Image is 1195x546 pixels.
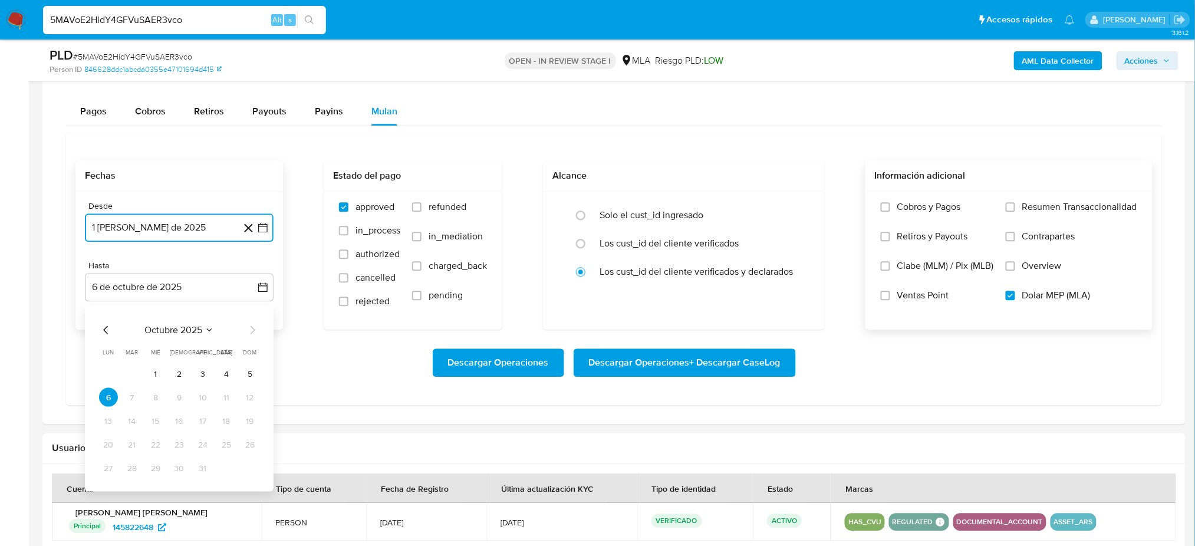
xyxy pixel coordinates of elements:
b: PLD [50,45,73,64]
span: Acciones [1125,51,1158,70]
h2: Usuarios Asociados [52,442,1176,454]
span: Alt [272,14,282,25]
span: Accesos rápidos [987,14,1053,26]
p: abril.medzovich@mercadolibre.com [1103,14,1170,25]
span: s [288,14,292,25]
b: Person ID [50,64,82,75]
span: LOW [705,54,724,67]
span: Riesgo PLD: [656,54,724,67]
a: 846628ddc1abcda0355e47101694d415 [84,64,222,75]
span: 3.161.2 [1172,28,1189,37]
button: Acciones [1117,51,1178,70]
a: Notificaciones [1065,15,1075,25]
button: search-icon [297,12,321,28]
p: OPEN - IN REVIEW STAGE I [505,52,616,69]
button: AML Data Collector [1014,51,1102,70]
input: Buscar usuario o caso... [43,12,326,28]
span: # 5MAVoE2HidY4GFVuSAER3vco [73,51,192,63]
a: Salir [1174,14,1186,26]
div: MLA [621,54,651,67]
b: AML Data Collector [1022,51,1094,70]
